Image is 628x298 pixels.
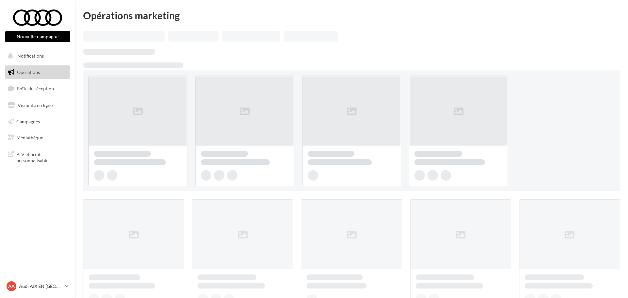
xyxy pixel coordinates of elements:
span: Visibilité en ligne [18,102,53,108]
a: Opérations [4,65,71,79]
span: Notifications [17,53,44,59]
button: Nouvelle campagne [5,31,70,42]
div: Opérations marketing [83,10,620,20]
a: AA Audi AIX EN [GEOGRAPHIC_DATA] [5,280,70,292]
a: PLV et print personnalisable [4,147,71,167]
span: AA [8,283,15,289]
a: Médiathèque [4,131,71,145]
span: Opérations [17,69,40,75]
span: PLV et print personnalisable [16,150,67,164]
a: Boîte de réception [4,81,71,96]
span: Médiathèque [16,135,43,140]
button: Notifications [4,49,69,63]
a: Visibilité en ligne [4,98,71,112]
span: Boîte de réception [17,86,54,91]
p: Audi AIX EN [GEOGRAPHIC_DATA] [19,283,62,289]
span: Campagnes [16,118,40,124]
a: Campagnes [4,115,71,129]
